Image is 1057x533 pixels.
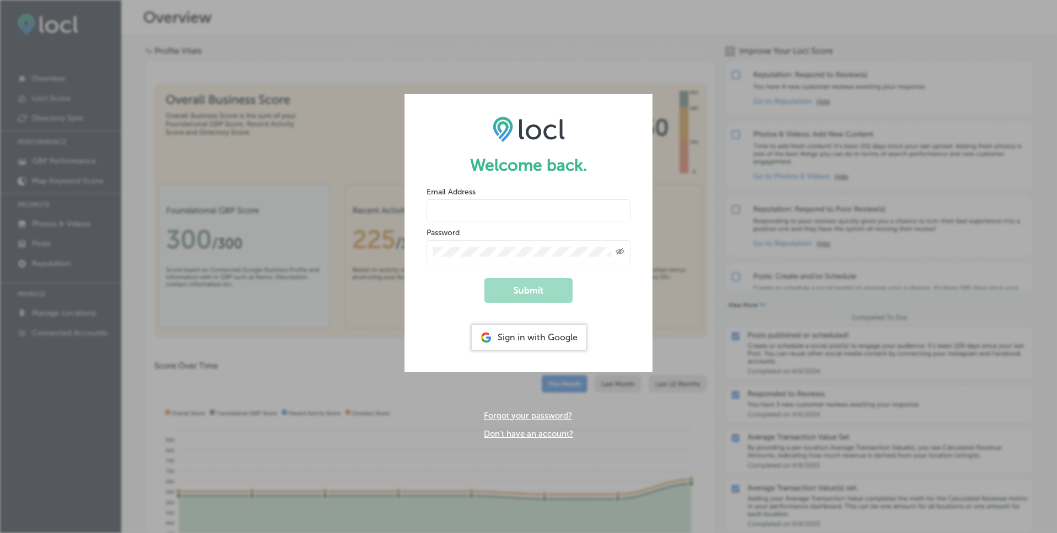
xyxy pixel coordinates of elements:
[484,278,573,303] button: Submit
[472,325,586,350] div: Sign in with Google
[484,429,573,439] a: Don't have an account?
[427,155,630,175] h1: Welcome back.
[427,228,460,237] label: Password
[484,411,572,421] a: Forgot your password?
[493,116,565,142] img: LOCL logo
[427,187,476,197] label: Email Address
[616,247,624,257] span: Toggle password visibility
